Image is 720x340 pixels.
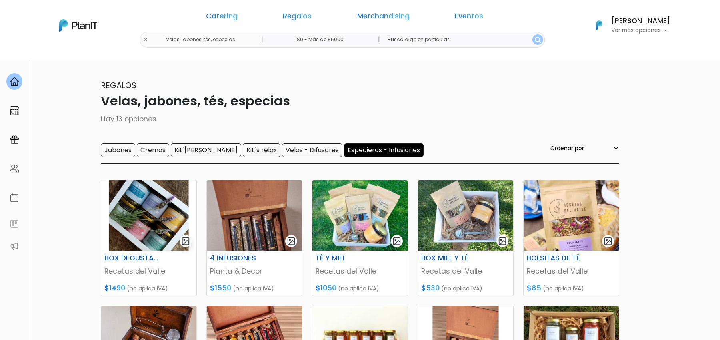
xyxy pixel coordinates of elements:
p: Recetas del Valle [421,266,510,276]
img: thumb_WhatsApp_Image_2024-10-03_at_13.51.37.jpeg [524,180,619,251]
img: search_button-432b6d5273f82d61273b3651a40e1bd1b912527efae98b1b7a1b2c0702e16a8d.svg [535,37,541,43]
a: Catering [206,13,238,22]
img: marketplace-4ceaa7011d94191e9ded77b95e3339b90024bf715f7c57f8cf31f2d8c509eaba.svg [10,106,19,115]
span: $1050 [316,283,336,293]
img: gallery-light [498,237,507,246]
h6: 4 INFUSIONES [205,254,271,262]
span: (no aplica IVA) [338,284,379,292]
h6: [PERSON_NAME] [611,18,670,25]
p: Ver más opciones [611,28,670,33]
a: gallery-light TÈ Y MIEL Recetas del Valle $1050 (no aplica IVA) [312,180,408,296]
button: PlanIt Logo [PERSON_NAME] Ver más opciones [586,15,670,36]
a: Eventos [455,13,483,22]
span: (no aplica IVA) [543,284,584,292]
img: partners-52edf745621dab592f3b2c58e3bca9d71375a7ef29c3b500c9f145b62cc070d4.svg [10,241,19,251]
img: PlanIt Logo [59,19,97,32]
img: thumb_d4e66a35-e19a-41b5-b340-f80bae48c4ef.jpg [418,180,513,251]
img: gallery-light [604,237,613,246]
span: (no aplica IVA) [127,284,168,292]
img: thumb_PHOTO-2024-04-09-14-21-58.jpg [312,180,408,251]
p: | [378,35,380,44]
a: gallery-light 4 INFUSIONES Pianta & Decor $1550 (no aplica IVA) [206,180,302,296]
img: people-662611757002400ad9ed0e3c099ab2801c6687ba6c219adb57efc949bc21e19d.svg [10,164,19,173]
span: $85 [527,283,541,293]
input: Buscá algo en particular.. [381,32,545,48]
p: Recetas del Valle [527,266,616,276]
a: Merchandising [357,13,410,22]
a: Regalos [283,13,312,22]
input: Cremas [137,143,169,157]
img: close-6986928ebcb1d6c9903e3b54e860dbc4d054630f23adef3a32610726dff6a82b.svg [143,37,148,42]
img: home-e721727adea9d79c4d83392d1f703f7f8bce08238fde08b1acbfd93340b81755.svg [10,77,19,87]
input: Kit´[PERSON_NAME] [171,143,241,157]
h6: BOX MIEL Y TÉ [416,254,482,262]
p: Hay 13 opciones [101,114,619,124]
input: Jabones [101,143,135,157]
a: gallery-light BOX DEGUSTACIÓN Recetas del Valle $1490 (no aplica IVA) [101,180,197,296]
a: gallery-light BOX MIEL Y TÉ Recetas del Valle $530 (no aplica IVA) [418,180,514,296]
img: PlanIt Logo [590,16,608,34]
img: feedback-78b5a0c8f98aac82b08bfc38622c3050aee476f2c9584af64705fc4e61158814.svg [10,219,19,229]
h6: BOLSITAS DE TÉ [522,254,588,262]
input: Velas - Difusores [282,143,342,157]
p: | [261,35,263,44]
img: campaigns-02234683943229c281be62815700db0a1741e53638e28bf9629b52c665b00959.svg [10,135,19,145]
h6: BOX DEGUSTACIÓN [100,254,165,262]
p: Recetas del Valle [104,266,193,276]
img: thumb_WhatsApp_Image_2023-05-19_at_16.56.29.jpg [101,180,196,251]
span: (no aplica IVA) [441,284,482,292]
span: $1490 [104,283,125,293]
img: calendar-87d922413cdce8b2cf7b7f5f62616a5cf9e4887200fb71536465627b3292af00.svg [10,193,19,203]
p: Velas, jabones, tés, especias [101,91,619,111]
p: Pianta & Decor [210,266,299,276]
input: Kit´s relax [243,143,280,157]
h6: TÈ Y MIEL [311,254,376,262]
img: gallery-light [392,237,402,246]
span: $530 [421,283,440,293]
span: (no aplica IVA) [233,284,274,292]
p: Regalos [101,79,619,91]
span: $1550 [210,283,231,293]
img: gallery-light [287,237,296,246]
img: gallery-light [181,237,190,246]
p: Recetas del Valle [316,266,404,276]
a: gallery-light BOLSITAS DE TÉ Recetas del Valle $85 (no aplica IVA) [523,180,619,296]
img: thumb_WhatsApp_Image_2022-11-09_at_14.24.23.jpeg [207,180,302,251]
input: Especieros - Infusiones [344,143,424,157]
